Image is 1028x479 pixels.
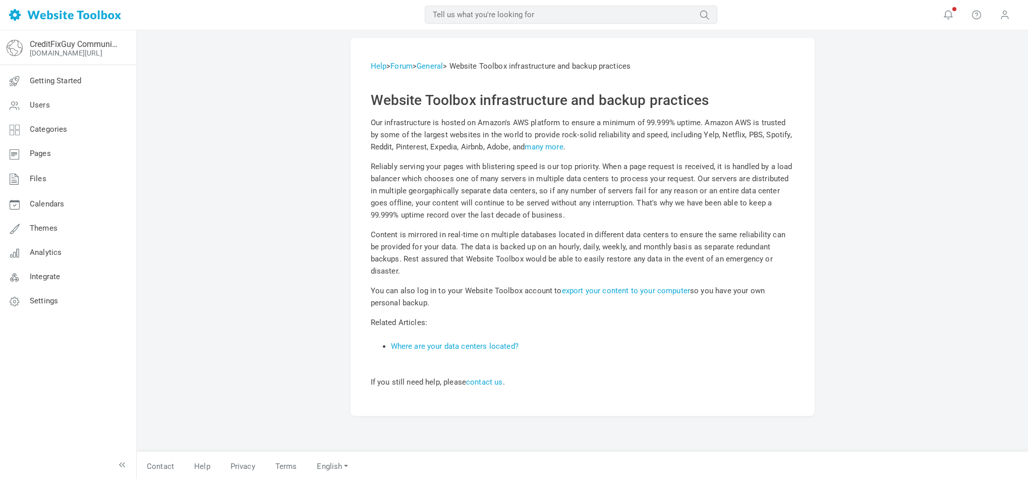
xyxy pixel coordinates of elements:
[425,6,717,24] input: Tell us what you're looking for
[371,229,794,277] p: Content is mirrored in real-time on multiple databases located in different data centers to ensur...
[417,62,443,71] a: General
[184,458,220,475] a: Help
[371,117,794,153] p: Our infrastructure is hosted on Amazon's AWS platform to ensure a minimum of 99.999% uptime. Amaz...
[30,39,118,49] a: CreditFixGuy Community Forum
[371,161,794,221] p: Reliably serving your pages with blistering speed is our top priority. When a page request is rec...
[562,286,690,295] a: export your content to your computer
[220,458,265,475] a: Privacy
[371,285,794,309] p: You can also log in to your Website Toolbox account to so you have your own personal backup.
[525,142,563,151] a: many more
[317,462,342,471] span: English
[30,174,46,183] span: Files
[30,76,81,85] span: Getting Started
[371,62,387,71] a: Help
[30,100,50,110] span: Users
[7,40,23,56] img: globe-icon.png
[466,378,503,387] a: contact us
[391,342,519,351] a: Where are your data centers located?
[371,316,794,329] p: Related Articles:
[371,364,794,388] p: If you still need help, please .
[30,248,62,257] span: Analytics
[265,458,307,475] a: Terms
[30,199,64,208] span: Calendars
[137,458,184,475] a: Contact
[371,92,794,109] h2: Website Toolbox infrastructure and backup practices
[30,149,51,158] span: Pages
[30,296,58,305] span: Settings
[30,125,68,134] span: Categories
[30,49,102,57] a: [DOMAIN_NAME][URL]
[390,62,413,71] a: Forum
[371,62,631,71] span: > > > Website Toolbox infrastructure and backup practices
[30,224,58,233] span: Themes
[30,272,60,281] span: Integrate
